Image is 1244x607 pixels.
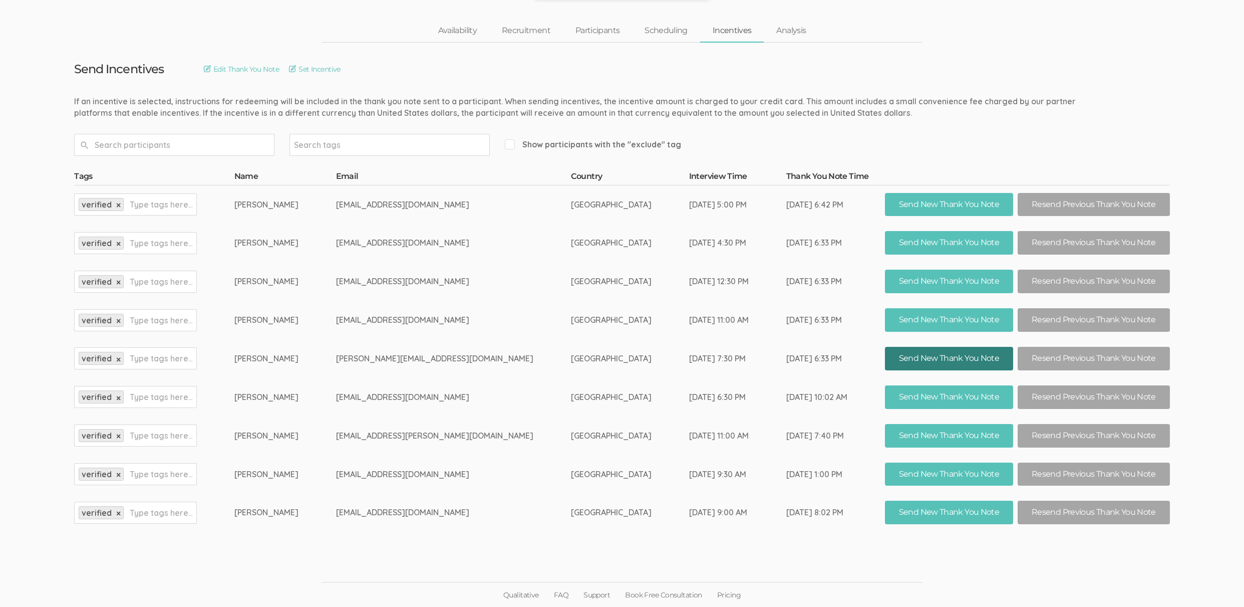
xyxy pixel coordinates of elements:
td: [EMAIL_ADDRESS][DOMAIN_NAME] [336,301,571,339]
div: [DATE] 6:33 PM [786,353,847,364]
td: [PERSON_NAME] [234,224,336,262]
a: × [116,432,121,441]
td: [GEOGRAPHIC_DATA] [571,417,689,455]
td: [PERSON_NAME] [234,262,336,301]
a: × [116,394,121,402]
button: Resend Previous Thank You Note [1018,308,1170,332]
td: [EMAIL_ADDRESS][DOMAIN_NAME] [336,262,571,301]
a: × [116,278,121,287]
td: [DATE] 12:30 PM [689,262,786,301]
a: Analysis [764,20,818,42]
input: Search tags [294,138,357,151]
td: [GEOGRAPHIC_DATA] [571,262,689,301]
button: Send New Thank You Note [885,424,1013,448]
button: Resend Previous Thank You Note [1018,385,1170,409]
th: Country [571,171,689,185]
a: Edit Thank You Note [204,64,279,75]
div: If an incentive is selected, instructions for redeeming will be included in the thank you note se... [74,96,1107,119]
button: Resend Previous Thank You Note [1018,231,1170,255]
button: Send New Thank You Note [885,308,1013,332]
iframe: Chat Widget [1194,559,1244,607]
th: Email [336,171,571,185]
td: [EMAIL_ADDRESS][DOMAIN_NAME] [336,493,571,532]
a: Incentives [700,20,764,42]
td: [EMAIL_ADDRESS][PERSON_NAME][DOMAIN_NAME] [336,417,571,455]
td: [DATE] 9:30 AM [689,455,786,494]
div: [DATE] 6:33 PM [786,237,847,249]
td: [DATE] 11:00 AM [689,301,786,339]
button: Send New Thank You Note [885,501,1013,524]
td: [PERSON_NAME] [234,301,336,339]
input: Type tags here... [130,352,192,365]
span: verified [82,315,112,325]
input: Type tags here... [130,390,192,403]
a: Set Incentive [289,64,341,75]
input: Type tags here... [130,275,192,288]
span: verified [82,199,112,210]
button: Resend Previous Thank You Note [1018,270,1170,293]
button: Send New Thank You Note [885,231,1013,255]
td: [DATE] 11:00 AM [689,417,786,455]
td: [EMAIL_ADDRESS][DOMAIN_NAME] [336,224,571,262]
th: Thank You Note Time [786,171,885,185]
a: × [116,471,121,479]
div: [DATE] 1:00 PM [786,469,847,480]
span: verified [82,469,112,479]
h3: Send Incentives [74,63,164,76]
a: Scheduling [632,20,700,42]
td: [PERSON_NAME] [234,417,336,455]
span: verified [82,392,112,402]
td: [GEOGRAPHIC_DATA] [571,378,689,417]
td: [EMAIL_ADDRESS][DOMAIN_NAME] [336,455,571,494]
button: Resend Previous Thank You Note [1018,501,1170,524]
td: [GEOGRAPHIC_DATA] [571,301,689,339]
td: [PERSON_NAME][EMAIL_ADDRESS][DOMAIN_NAME] [336,339,571,378]
td: [PERSON_NAME] [234,455,336,494]
span: verified [82,508,112,518]
a: × [116,317,121,325]
input: Type tags here... [130,506,192,519]
td: [EMAIL_ADDRESS][DOMAIN_NAME] [336,378,571,417]
button: Send New Thank You Note [885,347,1013,370]
input: Type tags here... [130,237,192,250]
td: [PERSON_NAME] [234,339,336,378]
td: [GEOGRAPHIC_DATA] [571,224,689,262]
button: Send New Thank You Note [885,193,1013,217]
span: verified [82,277,112,287]
input: Type tags here... [130,198,192,211]
th: Name [234,171,336,185]
td: [GEOGRAPHIC_DATA] [571,493,689,532]
a: Recruitment [489,20,563,42]
span: verified [82,238,112,248]
input: Type tags here... [130,314,192,327]
input: Type tags here... [130,429,192,442]
a: × [116,509,121,518]
button: Resend Previous Thank You Note [1018,463,1170,486]
a: × [116,201,121,210]
div: [DATE] 10:02 AM [786,391,847,403]
button: Send New Thank You Note [885,385,1013,409]
a: × [116,240,121,248]
span: verified [82,353,112,363]
td: [DATE] 4:30 PM [689,224,786,262]
td: [GEOGRAPHIC_DATA] [571,185,689,224]
button: Resend Previous Thank You Note [1018,193,1170,217]
th: Tags [74,171,234,185]
input: Search participants [74,134,274,156]
button: Resend Previous Thank You Note [1018,424,1170,448]
div: [DATE] 6:33 PM [786,276,847,287]
div: [DATE] 6:42 PM [786,199,847,211]
div: [DATE] 6:33 PM [786,314,847,326]
td: [DATE] 5:00 PM [689,185,786,224]
button: Resend Previous Thank You Note [1018,347,1170,370]
td: [PERSON_NAME] [234,185,336,224]
td: [DATE] 7:30 PM [689,339,786,378]
a: × [116,355,121,364]
th: Interview Time [689,171,786,185]
div: [DATE] 8:02 PM [786,507,847,518]
a: Availability [426,20,489,42]
button: Send New Thank You Note [885,270,1013,293]
td: [EMAIL_ADDRESS][DOMAIN_NAME] [336,185,571,224]
div: [DATE] 7:40 PM [786,430,847,442]
td: [PERSON_NAME] [234,378,336,417]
